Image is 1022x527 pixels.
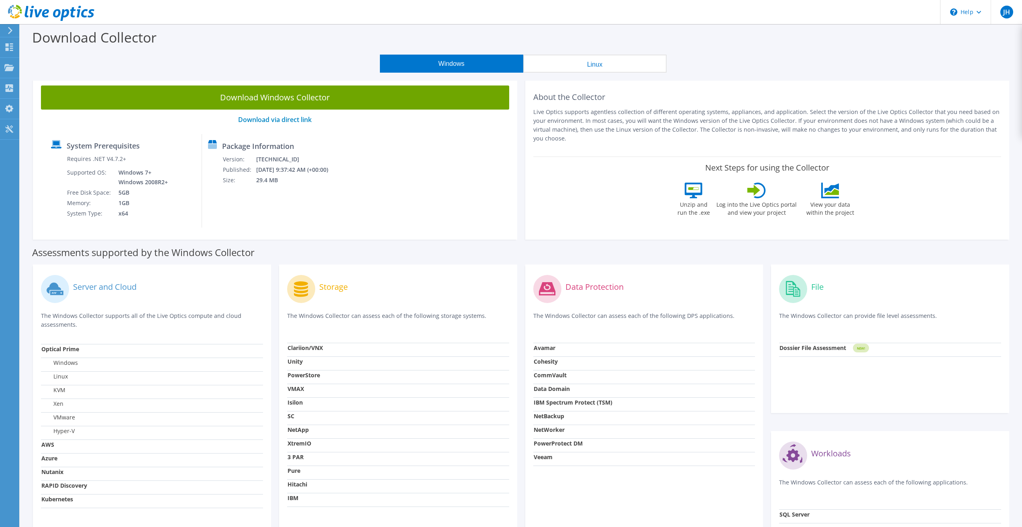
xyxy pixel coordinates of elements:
[222,154,256,165] td: Version:
[533,108,1002,143] p: Live Optics supports agentless collection of different operating systems, appliances, and applica...
[256,165,339,175] td: [DATE] 9:37:42 AM (+00:00)
[41,345,79,353] strong: Optical Prime
[73,283,137,291] label: Server and Cloud
[523,55,667,73] button: Linux
[811,283,824,291] label: File
[950,8,957,16] svg: \n
[534,344,555,352] strong: Avamar
[533,311,755,328] p: The Windows Collector can assess each of the following DPS applications.
[41,372,68,380] label: Linux
[41,495,73,503] strong: Kubernetes
[41,413,75,421] label: VMware
[32,248,255,256] label: Assessments supported by the Windows Collector
[288,426,309,433] strong: NetApp
[288,467,300,474] strong: Pure
[811,450,851,458] label: Workloads
[779,511,810,518] strong: SQL Server
[222,142,294,150] label: Package Information
[534,412,564,420] strong: NetBackup
[41,85,509,110] a: Download Windows Collector
[380,55,523,73] button: Windows
[287,311,509,328] p: The Windows Collector can assess each of the following storage systems.
[716,198,797,217] label: Log into the Live Optics portal and view your project
[779,344,846,352] strong: Dossier File Assessment
[857,346,865,350] tspan: NEW!
[41,468,63,476] strong: Nutanix
[238,115,312,124] a: Download via direct link
[32,28,157,47] label: Download Collector
[67,167,112,187] td: Supported OS:
[112,187,169,198] td: 5GB
[67,155,126,163] label: Requires .NET V4.7.2+
[41,400,63,408] label: Xen
[41,311,263,329] p: The Windows Collector supports all of the Live Optics compute and cloud assessments.
[288,358,303,365] strong: Unity
[705,163,829,173] label: Next Steps for using the Collector
[1000,6,1013,18] span: JH
[319,283,348,291] label: Storage
[288,494,298,502] strong: IBM
[41,427,75,435] label: Hyper-V
[534,426,565,433] strong: NetWorker
[41,482,87,489] strong: RAPID Discovery
[779,478,1001,494] p: The Windows Collector can assess each of the following applications.
[533,92,1002,102] h2: About the Collector
[534,358,558,365] strong: Cohesity
[801,198,859,217] label: View your data within the project
[534,453,553,461] strong: Veeam
[256,175,339,185] td: 29.4 MB
[534,440,583,447] strong: PowerProtect DM
[222,175,256,185] td: Size:
[112,208,169,219] td: x64
[534,371,567,379] strong: CommVault
[288,385,304,393] strong: VMAX
[288,371,320,379] strong: PowerStore
[288,440,311,447] strong: XtremIO
[534,385,570,393] strong: Data Domain
[288,399,303,406] strong: Isilon
[67,198,112,208] td: Memory:
[779,311,1001,328] p: The Windows Collector can provide file level assessments.
[112,167,169,187] td: Windows 7+ Windows 2008R2+
[41,441,54,448] strong: AWS
[67,142,140,150] label: System Prerequisites
[41,386,65,394] label: KVM
[565,283,624,291] label: Data Protection
[288,453,304,461] strong: 3 PAR
[534,399,612,406] strong: IBM Spectrum Protect (TSM)
[67,187,112,198] td: Free Disk Space:
[222,165,256,175] td: Published:
[41,359,78,367] label: Windows
[67,208,112,219] td: System Type:
[288,344,323,352] strong: Clariion/VNX
[41,454,57,462] strong: Azure
[288,412,294,420] strong: SC
[112,198,169,208] td: 1GB
[675,198,712,217] label: Unzip and run the .exe
[288,480,307,488] strong: Hitachi
[256,154,339,165] td: [TECHNICAL_ID]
